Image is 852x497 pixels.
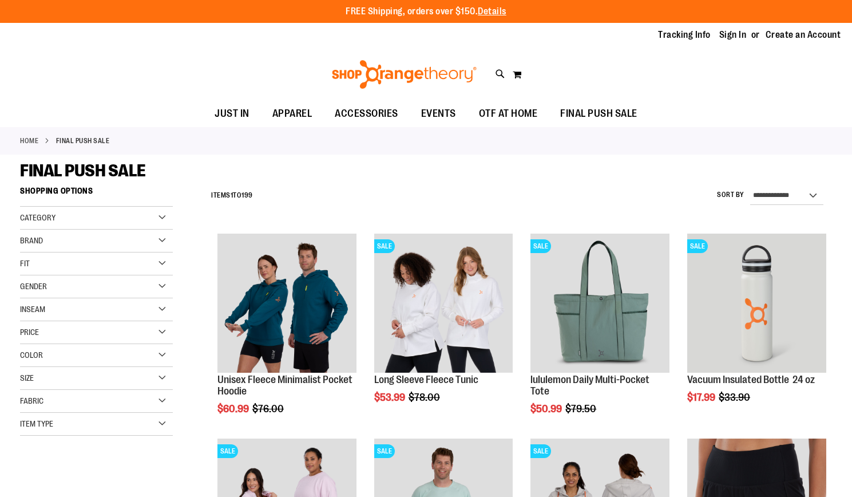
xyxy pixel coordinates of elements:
[20,213,56,222] span: Category
[20,328,39,337] span: Price
[374,374,478,385] a: Long Sleeve Fleece Tunic
[231,191,233,199] span: 1
[374,392,407,403] span: $53.99
[421,101,456,127] span: EVENTS
[20,181,173,207] strong: Shopping Options
[215,101,249,127] span: JUST IN
[272,101,312,127] span: APPAREL
[374,444,395,458] span: SALE
[20,136,38,146] a: Home
[217,374,352,397] a: Unisex Fleece Minimalist Pocket Hoodie
[687,234,826,374] a: Vacuum Insulated Bottle 24 ozSALE
[56,136,110,146] strong: FINAL PUSH SALE
[217,234,356,374] a: Unisex Fleece Minimalist Pocket Hoodie
[346,5,506,18] p: FREE Shipping, orders over $150.
[479,101,538,127] span: OTF AT HOME
[687,392,717,403] span: $17.99
[658,29,711,41] a: Tracking Info
[20,282,47,291] span: Gender
[211,187,253,204] h2: Items to
[681,228,832,432] div: product
[530,403,564,415] span: $50.99
[719,29,747,41] a: Sign In
[330,60,478,89] img: Shop Orangetheory
[766,29,841,41] a: Create an Account
[217,444,238,458] span: SALE
[20,259,30,268] span: Fit
[241,191,253,199] span: 199
[409,392,442,403] span: $78.00
[719,392,752,403] span: $33.90
[20,396,43,405] span: Fabric
[530,234,669,374] a: lululemon Daily Multi-Pocket ToteSALE
[530,239,551,253] span: SALE
[20,236,43,245] span: Brand
[217,234,356,373] img: Unisex Fleece Minimalist Pocket Hoodie
[20,350,43,360] span: Color
[217,403,251,415] span: $60.99
[20,373,34,382] span: Size
[530,374,649,397] a: lululemon Daily Multi-Pocket Tote
[687,234,826,373] img: Vacuum Insulated Bottle 24 oz
[530,234,669,373] img: lululemon Daily Multi-Pocket Tote
[374,239,395,253] span: SALE
[20,305,45,314] span: Inseam
[212,228,362,443] div: product
[560,101,637,127] span: FINAL PUSH SALE
[525,228,675,443] div: product
[20,419,53,428] span: Item Type
[478,6,506,17] a: Details
[717,190,744,200] label: Sort By
[20,161,146,180] span: FINAL PUSH SALE
[368,228,519,432] div: product
[565,403,598,415] span: $79.50
[252,403,286,415] span: $76.00
[687,374,815,385] a: Vacuum Insulated Bottle 24 oz
[374,234,513,374] a: Product image for Fleece Long SleeveSALE
[374,234,513,373] img: Product image for Fleece Long Sleeve
[530,444,551,458] span: SALE
[687,239,708,253] span: SALE
[335,101,398,127] span: ACCESSORIES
